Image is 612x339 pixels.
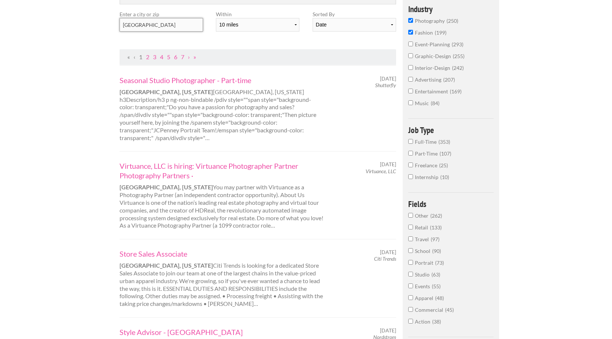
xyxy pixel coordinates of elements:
[408,77,413,82] input: advertising207
[432,248,441,254] span: 90
[408,200,494,208] h4: Fields
[415,53,453,59] span: graphic-design
[415,224,430,231] span: Retail
[408,260,413,265] input: Portrait73
[380,161,396,168] span: [DATE]
[408,283,413,288] input: Events55
[313,18,396,32] select: Sort results by
[415,174,440,180] span: Internship
[415,295,435,301] span: Apparel
[408,53,413,58] input: graphic-design255
[415,162,439,168] span: Freelance
[415,100,431,106] span: music
[113,161,330,229] div: You may partner with Virtuance as a Photography Partner (an independent contractor opportunity). ...
[438,139,450,145] span: 353
[450,88,462,94] span: 169
[415,307,445,313] span: Commercial
[432,318,441,325] span: 38
[408,319,413,324] input: Action38
[415,271,431,278] span: Studio
[374,256,396,262] em: Citi Trends
[415,18,446,24] span: photography
[408,163,413,167] input: Freelance25
[415,260,435,266] span: Portrait
[408,213,413,218] input: Other262
[435,295,444,301] span: 48
[380,249,396,256] span: [DATE]
[408,139,413,144] input: Full-Time353
[408,174,413,179] input: Internship10
[408,272,413,276] input: Studio63
[408,42,413,46] input: event-planning293
[431,271,440,278] span: 63
[120,327,324,337] a: Style Advisor - [GEOGRAPHIC_DATA]
[415,236,431,242] span: Travel
[188,53,190,60] a: Next Page
[408,248,413,253] input: School90
[430,213,442,219] span: 262
[408,126,494,134] h4: Job Type
[167,53,170,60] a: Page 5
[430,224,442,231] span: 133
[313,10,396,18] label: Sorted By
[113,75,330,142] div: [GEOGRAPHIC_DATA], [US_STATE] h3Description/h3 p ng-non-bindable /pdiv style=""span style="backgr...
[440,150,451,157] span: 107
[174,53,177,60] a: Page 6
[120,161,324,180] a: Virtuance, LLC is hiring: Virtuance Photographer Partner Photography Partners ·
[120,75,324,85] a: Seasonal Studio Photographer - Part-time
[443,76,455,83] span: 207
[408,225,413,229] input: Retail133
[120,183,213,190] strong: [GEOGRAPHIC_DATA], [US_STATE]
[408,151,413,156] input: Part-Time107
[408,18,413,23] input: photography250
[439,162,448,168] span: 25
[408,236,413,241] input: Travel97
[216,10,299,18] label: Within
[432,283,441,289] span: 55
[153,53,156,60] a: Page 3
[452,41,463,47] span: 293
[415,65,452,71] span: interior-design
[160,53,163,60] a: Page 4
[120,262,213,269] strong: [GEOGRAPHIC_DATA], [US_STATE]
[380,327,396,334] span: [DATE]
[120,249,324,258] a: Store Sales Associate
[415,213,430,219] span: Other
[415,283,432,289] span: Events
[113,249,330,308] div: Citi Trends is looking for a dedicated Store Sales Associate to join our team at one of the large...
[366,168,396,174] em: Virtuance, LLC
[408,100,413,105] input: music84
[375,82,396,88] em: Shutterfly
[120,10,203,18] label: Enter a city or zip
[408,5,494,13] h4: Industry
[146,53,149,60] a: Page 2
[415,88,450,94] span: entertainment
[380,75,396,82] span: [DATE]
[445,307,454,313] span: 45
[415,29,435,36] span: fashion
[446,18,458,24] span: 250
[415,139,438,145] span: Full-Time
[452,65,464,71] span: 242
[440,174,449,180] span: 10
[415,76,443,83] span: advertising
[181,53,184,60] a: Page 7
[415,248,432,254] span: School
[435,29,446,36] span: 199
[431,100,440,106] span: 84
[408,30,413,35] input: fashion199
[408,65,413,70] input: interior-design242
[431,236,440,242] span: 97
[139,53,142,60] a: Page 1
[120,88,213,95] strong: [GEOGRAPHIC_DATA], [US_STATE]
[415,41,452,47] span: event-planning
[193,53,196,60] a: Last Page, Page 45
[134,53,135,60] span: Previous Page
[415,150,440,157] span: Part-Time
[127,53,130,60] span: First Page
[408,295,413,300] input: Apparel48
[408,307,413,312] input: Commercial45
[435,260,444,266] span: 73
[408,89,413,93] input: entertainment169
[453,53,465,59] span: 255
